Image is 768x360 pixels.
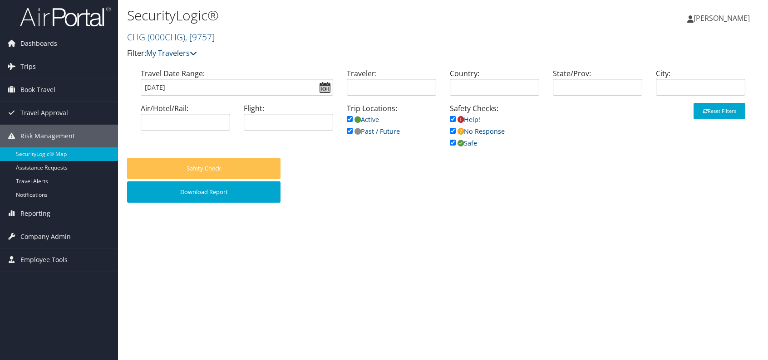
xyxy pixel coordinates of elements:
[127,6,548,25] h1: SecurityLogic®
[443,103,546,158] div: Safety Checks:
[340,68,443,103] div: Traveler:
[450,115,480,124] a: Help!
[127,181,281,203] button: Download Report
[20,202,50,225] span: Reporting
[134,68,340,103] div: Travel Date Range:
[134,103,237,138] div: Air/Hotel/Rail:
[20,32,57,55] span: Dashboards
[649,68,752,103] div: City:
[20,78,55,101] span: Book Travel
[687,5,759,32] a: [PERSON_NAME]
[127,158,281,179] button: Safety Check
[694,103,745,119] button: Reset Filters
[20,55,36,78] span: Trips
[450,127,505,136] a: No Response
[146,48,197,58] a: My Travelers
[20,125,75,147] span: Risk Management
[20,6,111,27] img: airportal-logo.png
[185,31,215,43] span: , [ 9757 ]
[127,31,215,43] a: CHG
[546,68,649,103] div: State/Prov:
[20,102,68,124] span: Travel Approval
[443,68,546,103] div: Country:
[340,103,443,146] div: Trip Locations:
[694,13,750,23] span: [PERSON_NAME]
[20,225,71,248] span: Company Admin
[347,127,400,136] a: Past / Future
[127,48,548,59] p: Filter:
[237,103,340,138] div: Flight:
[20,248,68,271] span: Employee Tools
[347,115,379,124] a: Active
[148,31,185,43] span: ( 000CHG )
[450,139,477,147] a: Safe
